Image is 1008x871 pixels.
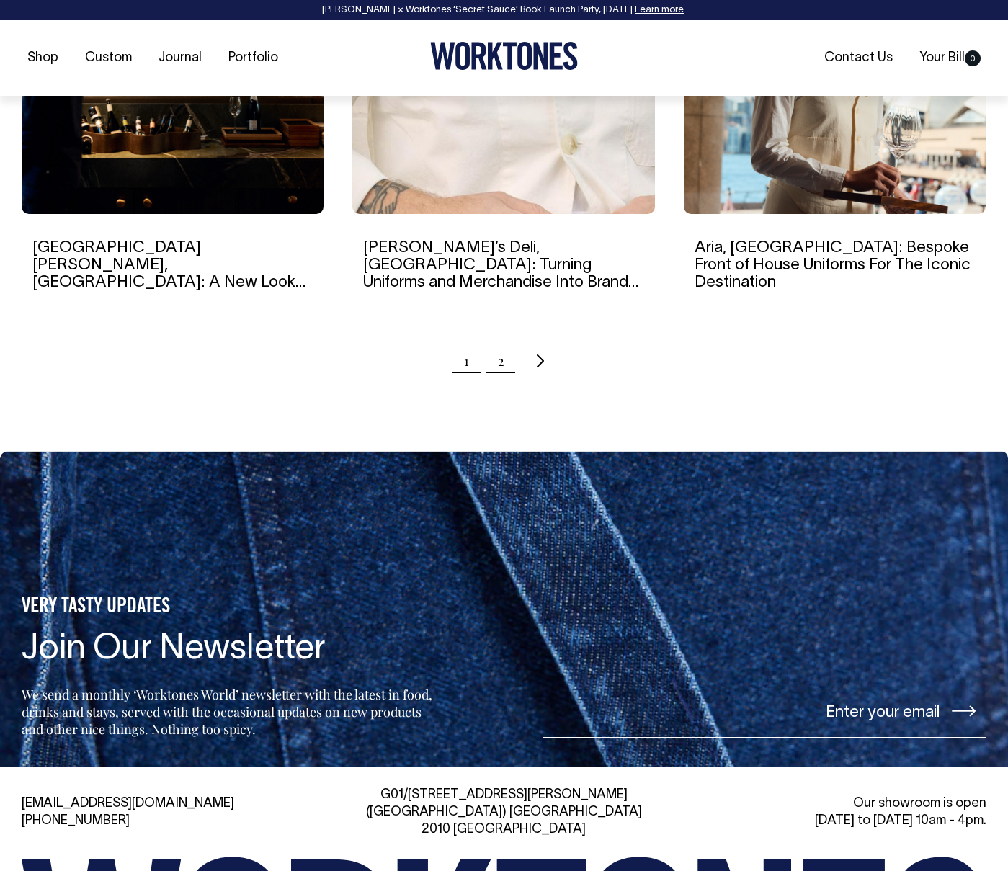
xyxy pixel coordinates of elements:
[79,46,138,70] a: Custom
[32,241,305,325] a: [GEOGRAPHIC_DATA][PERSON_NAME], [GEOGRAPHIC_DATA]: A New Look For The Most Anticipated Opening of...
[965,50,981,66] span: 0
[22,798,234,810] a: [EMAIL_ADDRESS][DOMAIN_NAME]
[363,241,638,308] a: [PERSON_NAME]’s Deli, [GEOGRAPHIC_DATA]: Turning Uniforms and Merchandise Into Brand Assets
[679,795,986,830] div: Our showroom is open [DATE] to [DATE] 10am - 4pm.
[14,5,994,15] div: [PERSON_NAME] × Worktones ‘Secret Sauce’ Book Launch Party, [DATE]. .
[22,815,130,827] a: [PHONE_NUMBER]
[819,46,898,70] a: Contact Us
[350,787,657,839] div: G01/[STREET_ADDRESS][PERSON_NAME] ([GEOGRAPHIC_DATA]) [GEOGRAPHIC_DATA] 2010 [GEOGRAPHIC_DATA]
[22,46,64,70] a: Shop
[22,595,437,620] h5: VERY TASTY UPDATES
[498,343,504,379] a: Page 2
[22,343,986,379] nav: Pagination
[22,686,437,738] p: We send a monthly ‘Worktones World’ newsletter with the latest in food, drinks and stays, served ...
[635,6,684,14] a: Learn more
[223,46,284,70] a: Portfolio
[543,684,986,738] input: Enter your email
[914,46,986,70] a: Your Bill0
[153,46,208,70] a: Journal
[22,631,437,669] h4: Join Our Newsletter
[464,343,469,379] span: Page 1
[695,241,971,290] a: Aria, [GEOGRAPHIC_DATA]: Bespoke Front of House Uniforms For The Iconic Destination
[533,343,545,379] a: Next page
